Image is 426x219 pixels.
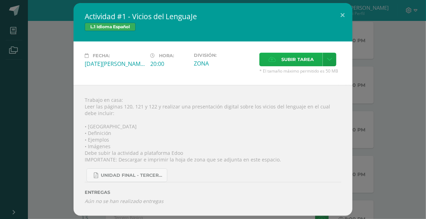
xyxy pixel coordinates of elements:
span: L.1 Idioma Español [85,23,136,31]
i: Aún no se han realizado entregas [85,198,341,204]
h2: Actividad #1 - Vicios del LenguaJe [85,12,341,21]
span: * El tamaño máximo permitido es 50 MB [259,68,341,74]
label: ENTREGAS [85,190,341,195]
span: UNIDAD FINAL - TERCERO BASICO A-B-C.pdf [101,173,163,178]
div: 20:00 [150,60,188,68]
a: UNIDAD FINAL - TERCERO BASICO A-B-C.pdf [86,168,167,182]
button: Close (Esc) [333,3,352,27]
div: ZONA [194,60,254,67]
span: Hora: [159,53,174,58]
span: Fecha: [93,53,110,58]
label: División: [194,53,254,58]
div: Trabajo en casa: Leer las páginas 120, 121 y 122 y realizar una presentación digital sobre los vi... [74,85,352,216]
span: Subir tarea [281,53,314,66]
div: [DATE][PERSON_NAME] [85,60,145,68]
